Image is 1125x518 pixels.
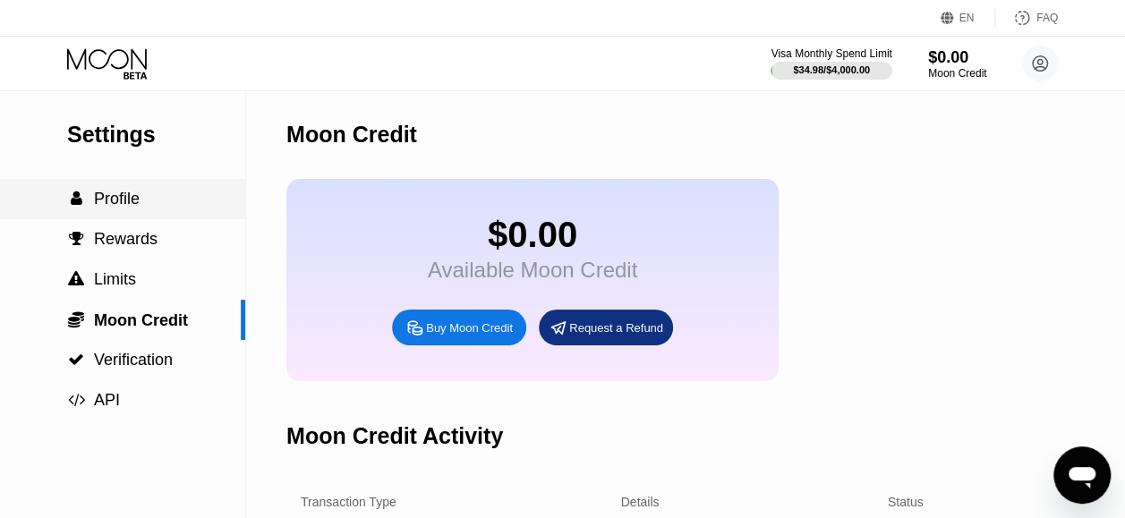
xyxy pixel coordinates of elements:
span: Limits [94,270,136,288]
div: Buy Moon Credit [426,320,513,335]
div: Settings [67,122,245,148]
span: Moon Credit [94,311,188,329]
div: Request a Refund [569,320,663,335]
span:  [68,271,84,287]
div: EN [941,9,995,27]
div: $0.00Moon Credit [928,48,986,80]
div:  [67,310,85,328]
div: Visa Monthly Spend Limit$34.98/$4,000.00 [771,47,891,80]
div: Moon Credit Activity [286,423,503,449]
span:  [68,392,85,408]
div: Status [888,495,924,509]
div:  [67,231,85,247]
div:  [67,191,85,207]
div: $0.00 [928,48,986,67]
div: Visa Monthly Spend Limit [771,47,891,60]
div: $34.98 / $4,000.00 [793,64,870,75]
div: Moon Credit [286,122,417,148]
div: FAQ [995,9,1058,27]
span:  [71,191,82,207]
span: Verification [94,351,173,369]
div: $0.00 [428,215,637,255]
span: API [94,391,120,409]
span:  [69,231,84,247]
span: Profile [94,190,140,208]
div: Available Moon Credit [428,258,637,283]
div: FAQ [1036,12,1058,24]
div: EN [959,12,975,24]
span: Rewards [94,230,158,248]
div:  [67,392,85,408]
span:  [68,352,84,368]
span:  [68,310,84,328]
div: Request a Refund [539,310,673,345]
div: Buy Moon Credit [392,310,526,345]
div: Moon Credit [928,67,986,80]
div:  [67,352,85,368]
div:  [67,271,85,287]
div: Transaction Type [301,495,396,509]
iframe: Button to launch messaging window [1053,446,1111,504]
div: Details [621,495,660,509]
